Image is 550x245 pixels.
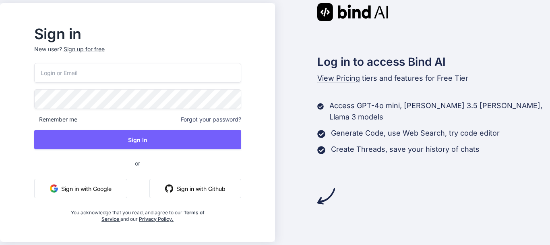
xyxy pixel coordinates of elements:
p: Create Threads, save your history of chats [331,144,480,155]
img: arrow [317,187,335,205]
span: Remember me [34,115,77,124]
input: Login or Email [34,63,241,83]
button: Sign in with Github [149,179,241,198]
p: tiers and features for Free Tier [317,73,550,84]
span: View Pricing [317,74,360,82]
p: Generate Code, use Web Search, try code editor [331,128,500,139]
img: google [50,184,58,193]
p: New user? [34,45,241,63]
a: Privacy Policy. [139,216,174,222]
span: Forgot your password? [181,115,241,124]
h2: Sign in [34,27,241,40]
img: github [165,184,173,193]
button: Sign In [34,130,241,149]
button: Sign in with Google [34,179,127,198]
div: Sign up for free [64,45,105,53]
img: Bind AI logo [317,3,388,21]
div: You acknowledge that you read, and agree to our and our [68,205,207,222]
span: or [103,153,172,173]
p: Access GPT-4o mini, [PERSON_NAME] 3.5 [PERSON_NAME], Llama 3 models [329,100,550,123]
a: Terms of Service [101,209,205,222]
h2: Log in to access Bind AI [317,53,550,70]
